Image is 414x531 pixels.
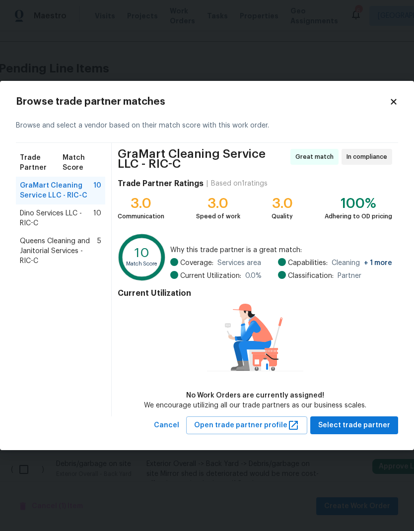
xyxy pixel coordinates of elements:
[150,416,183,435] button: Cancel
[325,199,392,208] div: 100%
[364,260,392,266] span: + 1 more
[118,199,164,208] div: 3.0
[144,400,366,410] div: We encourage utilizing all our trade partners as our business scales.
[118,288,392,298] h4: Current Utilization
[118,179,204,189] h4: Trade Partner Ratings
[217,258,261,268] span: Services area
[20,208,93,228] span: Dino Services LLC - RIC-C
[288,271,334,281] span: Classification:
[170,245,392,255] span: Why this trade partner is a great match:
[180,258,213,268] span: Coverage:
[338,271,361,281] span: Partner
[332,258,392,268] span: Cleaning
[272,211,293,221] div: Quality
[154,419,179,432] span: Cancel
[310,416,398,435] button: Select trade partner
[295,152,338,162] span: Great match
[204,179,211,189] div: |
[272,199,293,208] div: 3.0
[135,246,149,260] text: 10
[144,391,366,400] div: No Work Orders are currently assigned!
[118,149,287,169] span: GraMart Cleaning Service LLC - RIC-C
[118,211,164,221] div: Communication
[196,199,240,208] div: 3.0
[20,181,93,200] span: GraMart Cleaning Service LLC - RIC-C
[196,211,240,221] div: Speed of work
[325,211,392,221] div: Adhering to OD pricing
[318,419,390,432] span: Select trade partner
[20,153,63,173] span: Trade Partner
[180,271,241,281] span: Current Utilization:
[93,208,101,228] span: 10
[126,261,158,266] text: Match Score
[93,181,101,200] span: 10
[288,258,328,268] span: Capabilities:
[211,179,268,189] div: Based on 1 ratings
[16,97,389,107] h2: Browse trade partner matches
[16,109,398,143] div: Browse and select a vendor based on their match score with this work order.
[20,236,97,266] span: Queens Cleaning and Janitorial Services - RIC-C
[186,416,307,435] button: Open trade partner profile
[97,236,101,266] span: 5
[346,152,391,162] span: In compliance
[194,419,299,432] span: Open trade partner profile
[63,153,101,173] span: Match Score
[245,271,262,281] span: 0.0 %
